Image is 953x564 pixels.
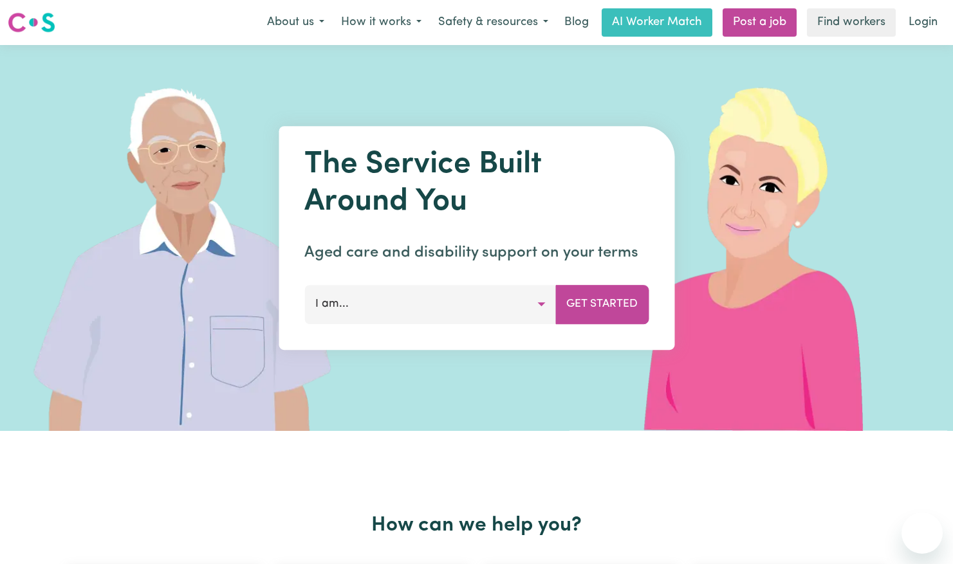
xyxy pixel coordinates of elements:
[259,9,333,36] button: About us
[430,9,557,36] button: Safety & resources
[8,8,55,37] a: Careseekers logo
[8,11,55,34] img: Careseekers logo
[304,241,649,264] p: Aged care and disability support on your terms
[723,8,797,37] a: Post a job
[901,8,945,37] a: Login
[902,513,943,554] iframe: Button to launch messaging window
[555,285,649,323] button: Get Started
[602,8,712,37] a: AI Worker Match
[304,147,649,221] h1: The Service Built Around You
[807,8,896,37] a: Find workers
[304,285,556,323] button: I am...
[333,9,430,36] button: How it works
[557,8,597,37] a: Blog
[60,513,894,538] h2: How can we help you?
